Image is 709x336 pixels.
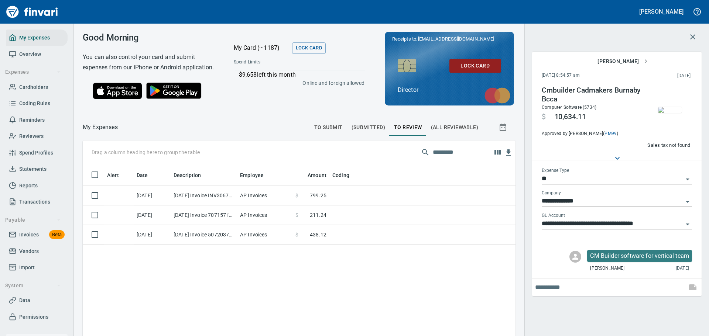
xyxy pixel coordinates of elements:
[542,105,596,110] span: Computer Software (5734)
[295,192,298,199] span: $
[310,231,326,238] span: 438.12
[6,112,68,128] a: Reminders
[5,281,61,290] span: System
[492,147,503,158] button: Choose columns to display
[684,278,702,296] span: This records your note into the expense. If you would like to send a message to an employee inste...
[6,292,68,309] a: Data
[295,231,298,238] span: $
[6,177,68,194] a: Reports
[2,65,64,79] button: Expenses
[6,79,68,96] a: Cardholders
[292,42,326,54] button: Lock Card
[240,171,273,180] span: Employee
[332,171,349,180] span: Coding
[19,181,38,190] span: Reports
[555,112,586,121] span: 10,634.11
[542,86,642,104] h4: Cmbuilder Cadmakers Burnaby Bcca
[6,30,68,46] a: My Expenses
[296,44,322,52] span: Lock Card
[239,70,365,79] p: $9,658 left this month
[637,6,685,17] button: [PERSON_NAME]
[5,67,61,77] span: Expenses
[134,205,171,225] td: [DATE]
[4,3,60,21] img: Finvari
[107,171,119,180] span: Alert
[174,171,211,180] span: Description
[676,265,689,272] span: [DATE]
[19,132,44,141] span: Reviewers
[171,186,237,205] td: [DATE] Invoice INV3067874 from Copiers Northwest Inc. (1-25820)
[19,33,50,42] span: My Expenses
[639,8,684,15] h5: [PERSON_NAME]
[6,95,68,112] a: Coding Rules
[19,247,39,256] span: Vendors
[6,128,68,145] a: Reviewers
[455,61,495,70] span: Lock Card
[6,226,68,243] a: InvoicesBeta
[684,28,702,46] button: Close transaction
[228,79,365,87] p: Online and foreign allowed
[19,230,39,239] span: Invoices
[310,192,326,199] span: 799.25
[417,35,495,42] span: [EMAIL_ADDRESS][DOMAIN_NAME]
[352,123,385,132] span: (Submitted)
[645,140,692,151] button: Sales tax not found
[171,205,237,225] td: [DATE] Invoice 707157 from Pacific Office Automation (1-24021)
[682,219,693,229] button: Open
[83,52,215,73] h6: You can also control your card and submit expenses from our iPhone or Android application.
[492,118,516,136] button: Show transactions within a particular date range
[6,194,68,210] a: Transactions
[19,50,41,59] span: Overview
[142,79,206,103] img: Get it on Google Play
[647,141,690,150] span: Sales tax not found
[92,149,200,156] p: Drag a column heading here to group the table
[332,171,359,180] span: Coding
[6,46,68,63] a: Overview
[83,123,118,132] nav: breadcrumb
[597,57,648,66] span: [PERSON_NAME]
[481,84,514,107] img: mastercard.svg
[107,171,129,180] span: Alert
[590,265,624,272] span: [PERSON_NAME]
[171,225,237,245] td: [DATE] Invoice 5072037843 from Ricoh USA, Inc (1-22042)
[542,130,642,138] span: Approved by: [PERSON_NAME] ( )
[392,35,507,43] p: Receipts to:
[234,44,289,52] p: My Card (···1187)
[134,186,171,205] td: [DATE]
[314,123,343,132] span: To Submit
[83,32,215,43] h3: Good Morning
[19,115,45,125] span: Reminders
[19,296,30,305] span: Data
[295,211,298,219] span: $
[542,191,561,195] label: Company
[398,86,501,94] p: Director
[658,107,682,113] img: receipts%2Ftapani%2F2025-09-19%2FwRyD7Dpi8Aanou5rLXT8HKXjbai2__B4BuZ6dC6YdDh3RHV860.jpg
[542,214,565,218] label: GL Account
[237,225,292,245] td: AP Invoices
[234,59,312,66] span: Spend Limits
[134,225,171,245] td: [DATE]
[682,174,693,184] button: Open
[19,99,50,108] span: Coding Rules
[6,309,68,325] a: Permissions
[298,171,326,180] span: Amount
[174,171,201,180] span: Description
[604,131,617,136] a: PM99
[308,171,326,180] span: Amount
[595,55,651,68] button: [PERSON_NAME]
[2,213,64,227] button: Payable
[83,123,118,132] p: My Expenses
[503,147,514,158] button: Download table
[6,145,68,161] a: Spend Profiles
[542,169,569,173] label: Expense Type
[93,83,142,99] img: Download on the App Store
[431,123,478,132] span: (All Reviewable)
[237,186,292,205] td: AP Invoices
[394,123,422,132] span: To Review
[19,83,48,92] span: Cardholders
[590,252,689,260] p: CM Builder software for vertical team
[5,215,61,225] span: Payable
[19,148,53,157] span: Spend Profiles
[19,263,35,272] span: Import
